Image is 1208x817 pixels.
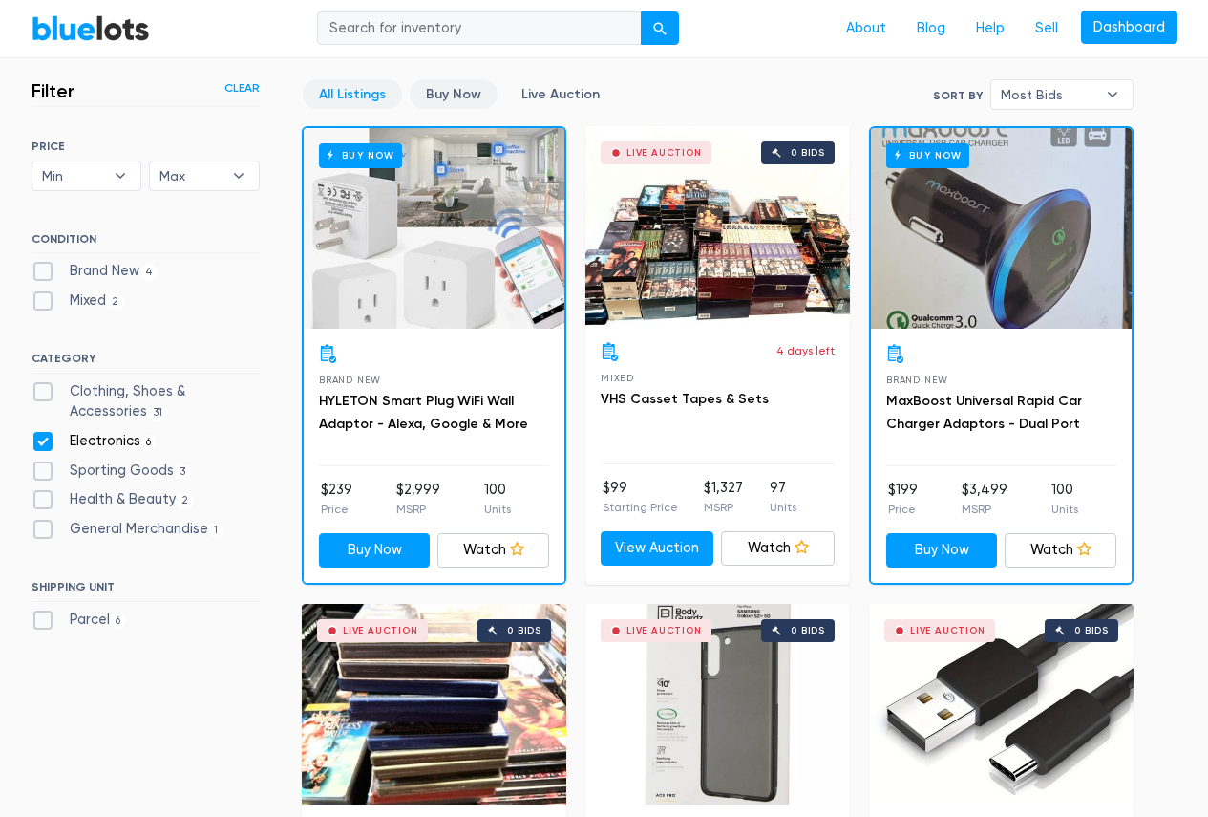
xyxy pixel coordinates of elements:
div: Live Auction [910,626,985,635]
h6: SHIPPING UNIT [32,580,260,601]
h3: Filter [32,79,74,102]
span: Max [159,161,223,190]
li: $3,499 [962,480,1007,518]
p: MSRP [962,501,1007,518]
span: 3 [174,464,192,480]
a: Dashboard [1081,11,1177,45]
span: Mixed [601,373,634,383]
b: ▾ [1092,80,1133,109]
a: Blog [901,11,961,47]
label: Sporting Goods [32,461,192,482]
h6: CATEGORY [32,352,260,373]
a: HYLETON Smart Plug WiFi Wall Adaptor - Alexa, Google & More [319,393,528,432]
label: Parcel [32,610,127,631]
b: ▾ [219,161,259,190]
a: Watch [1005,533,1116,568]
span: Min [42,161,105,190]
a: Watch [437,533,549,568]
div: 0 bids [791,148,825,158]
p: Price [888,501,918,518]
label: Mixed [32,290,125,312]
span: 6 [140,435,158,450]
p: MSRP [704,499,743,516]
a: Buy Now [304,128,564,329]
div: 0 bids [791,626,825,635]
a: Buy Now [871,128,1132,329]
a: MaxBoost Universal Rapid Car Charger Adaptors - Dual Port [886,393,1082,432]
a: BlueLots [32,14,150,42]
div: Live Auction [626,148,702,158]
span: Most Bids [1001,80,1096,109]
a: Buy Now [410,79,498,109]
label: Health & Beauty [32,489,195,510]
a: Watch [721,531,835,566]
a: Clear [224,79,260,97]
label: Clothing, Shoes & Accessories [32,381,260,422]
a: All Listings [303,79,402,109]
label: Sort By [933,87,983,104]
span: 6 [110,613,127,629]
h6: Buy Now [886,143,969,167]
b: ▾ [100,161,140,190]
a: VHS Casset Tapes & Sets [601,391,769,407]
p: MSRP [396,501,440,518]
li: 100 [1051,480,1078,518]
a: View Auction [601,531,714,566]
span: 31 [147,406,169,421]
input: Search for inventory [317,11,642,46]
li: $199 [888,480,918,518]
p: 4 days left [776,342,835,359]
h6: CONDITION [32,232,260,253]
label: Electronics [32,431,158,452]
div: Live Auction [343,626,418,635]
li: 100 [484,480,511,518]
a: Live Auction 0 bids [869,604,1134,805]
li: $2,999 [396,480,440,518]
a: Buy Now [886,533,998,568]
span: Brand New [886,375,948,385]
p: Units [484,501,511,518]
p: Starting Price [603,499,678,516]
h6: PRICE [32,140,260,153]
p: Price [321,501,352,518]
span: 2 [176,493,195,508]
span: Brand New [319,375,381,385]
li: $239 [321,480,352,518]
a: About [831,11,901,47]
li: $1,327 [704,478,743,516]
a: Live Auction 0 bids [302,604,566,805]
a: Buy Now [319,533,431,568]
li: 97 [770,478,796,516]
a: Live Auction 0 bids [585,126,850,327]
label: Brand New [32,261,159,282]
span: 1 [208,523,224,538]
li: $99 [603,478,678,516]
label: General Merchandise [32,519,224,540]
div: 0 bids [507,626,541,635]
span: 4 [139,265,159,280]
a: Sell [1020,11,1073,47]
a: Live Auction [505,79,616,109]
p: Units [1051,501,1078,518]
a: Help [961,11,1020,47]
span: 2 [106,294,125,310]
h6: Buy Now [319,143,402,167]
div: Live Auction [626,626,702,635]
div: 0 bids [1074,626,1109,635]
p: Units [770,499,796,516]
a: Live Auction 0 bids [585,604,850,805]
